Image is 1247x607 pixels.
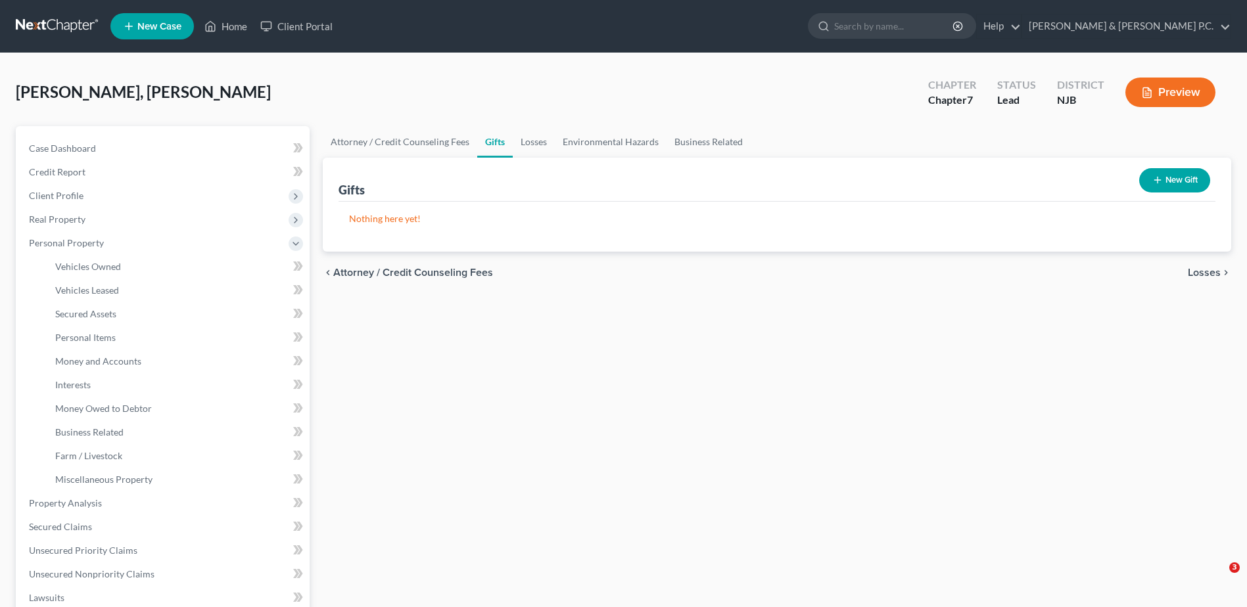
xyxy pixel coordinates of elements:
[29,214,85,225] span: Real Property
[1188,267,1231,278] button: Losses chevron_right
[513,126,555,158] a: Losses
[29,237,104,248] span: Personal Property
[928,78,976,93] div: Chapter
[55,403,152,414] span: Money Owed to Debtor
[1057,78,1104,93] div: District
[55,379,91,390] span: Interests
[16,82,271,101] span: [PERSON_NAME], [PERSON_NAME]
[18,137,310,160] a: Case Dashboard
[349,212,1205,225] p: Nothing here yet!
[18,160,310,184] a: Credit Report
[29,545,137,556] span: Unsecured Priority Claims
[55,355,141,367] span: Money and Accounts
[1221,267,1231,278] i: chevron_right
[323,267,493,278] button: chevron_left Attorney / Credit Counseling Fees
[1188,267,1221,278] span: Losses
[555,126,667,158] a: Environmental Hazards
[55,426,124,438] span: Business Related
[1229,562,1240,573] span: 3
[834,14,954,38] input: Search by name...
[18,491,310,515] a: Property Analysis
[29,568,154,579] span: Unsecured Nonpriority Claims
[997,93,1036,108] div: Lead
[667,126,751,158] a: Business Related
[977,14,1021,38] a: Help
[55,450,122,461] span: Farm / Livestock
[323,267,333,278] i: chevron_left
[45,397,310,420] a: Money Owed to Debtor
[254,14,339,38] a: Client Portal
[45,444,310,468] a: Farm / Livestock
[29,190,83,201] span: Client Profile
[967,93,973,106] span: 7
[29,497,102,508] span: Property Analysis
[18,562,310,586] a: Unsecured Nonpriority Claims
[45,468,310,491] a: Miscellaneous Property
[928,93,976,108] div: Chapter
[45,279,310,302] a: Vehicles Leased
[137,22,181,32] span: New Case
[333,267,493,278] span: Attorney / Credit Counseling Fees
[45,420,310,444] a: Business Related
[45,373,310,397] a: Interests
[29,592,64,603] span: Lawsuits
[323,126,477,158] a: Attorney / Credit Counseling Fees
[339,182,365,198] div: Gifts
[29,166,85,177] span: Credit Report
[198,14,254,38] a: Home
[1139,168,1210,192] button: New Gift
[1202,562,1234,594] iframe: Intercom live chat
[477,126,513,158] a: Gifts
[45,349,310,373] a: Money and Accounts
[55,308,116,319] span: Secured Assets
[1022,14,1231,38] a: [PERSON_NAME] & [PERSON_NAME] P.C.
[997,78,1036,93] div: Status
[55,284,119,296] span: Vehicles Leased
[45,302,310,326] a: Secured Assets
[18,515,310,539] a: Secured Claims
[45,255,310,279] a: Vehicles Owned
[1125,78,1215,107] button: Preview
[29,143,96,154] span: Case Dashboard
[18,539,310,562] a: Unsecured Priority Claims
[55,261,121,272] span: Vehicles Owned
[45,326,310,349] a: Personal Items
[55,332,116,343] span: Personal Items
[55,474,153,485] span: Miscellaneous Property
[29,521,92,532] span: Secured Claims
[1057,93,1104,108] div: NJB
